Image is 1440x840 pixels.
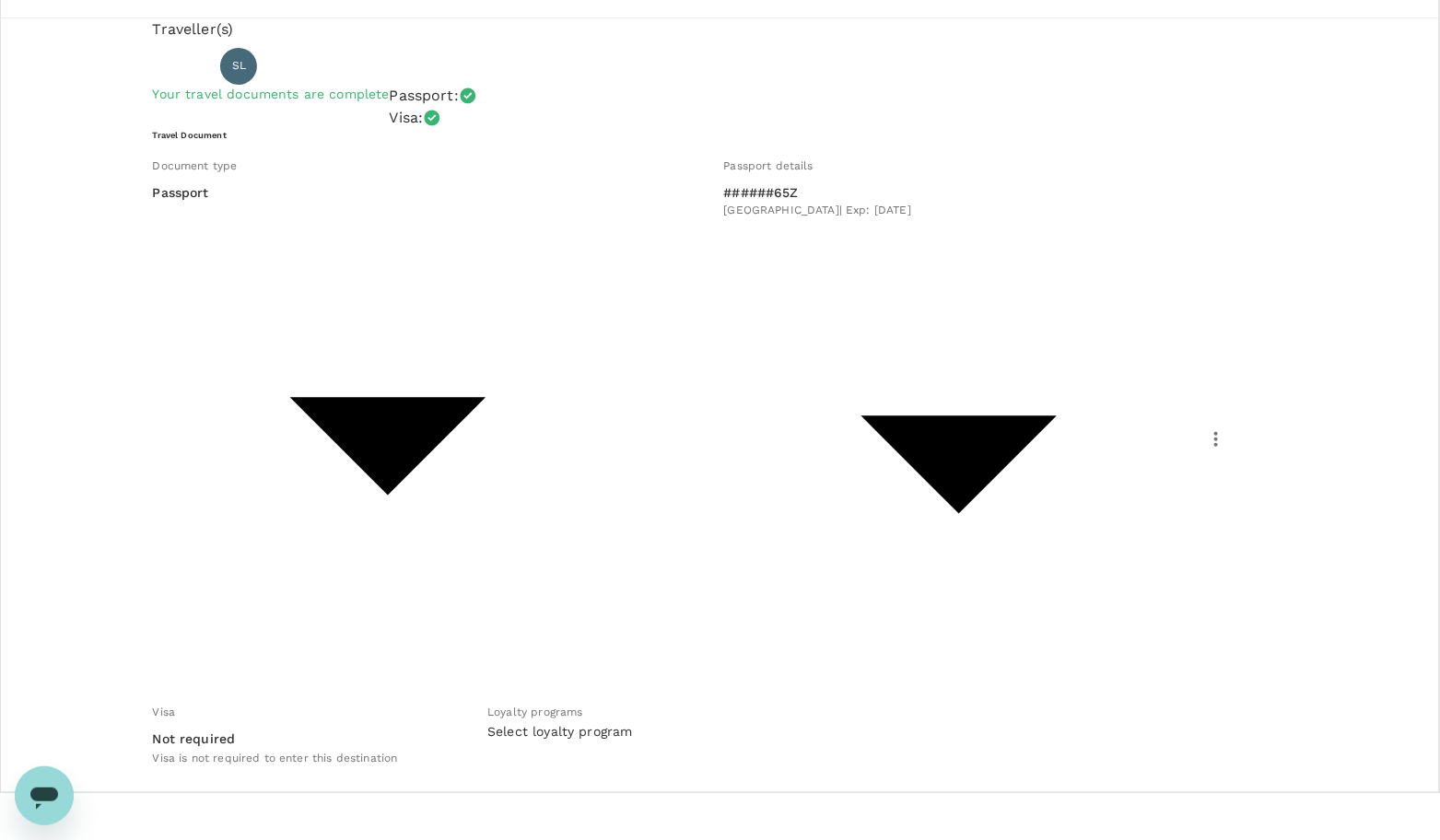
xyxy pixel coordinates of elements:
[724,202,1194,220] span: [GEOGRAPHIC_DATA] | Exp: [DATE]
[153,57,214,76] p: Traveller 1 :
[487,706,582,718] span: Loyalty programs
[153,129,1288,141] h6: Travel Document
[153,729,236,748] p: Not required
[390,85,459,107] p: Passport :
[232,57,246,76] span: SL
[724,183,1194,220] div: ######65Z[GEOGRAPHIC_DATA]| Exp: [DATE]
[153,87,390,101] span: Your travel documents are complete
[153,159,238,172] span: Document type
[724,183,1194,202] p: ######65Z
[264,55,518,77] p: [PERSON_NAME] [PERSON_NAME]
[487,722,746,741] p: Select loyalty program
[724,159,814,172] span: Passport details
[153,752,398,764] span: Visa is not required to enter this destination
[153,183,623,202] p: Passport
[15,766,74,825] iframe: Button to launch messaging window
[487,741,746,759] div: ​
[153,18,1288,41] p: Traveller(s)
[153,706,176,718] span: Visa
[390,107,424,129] p: Visa :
